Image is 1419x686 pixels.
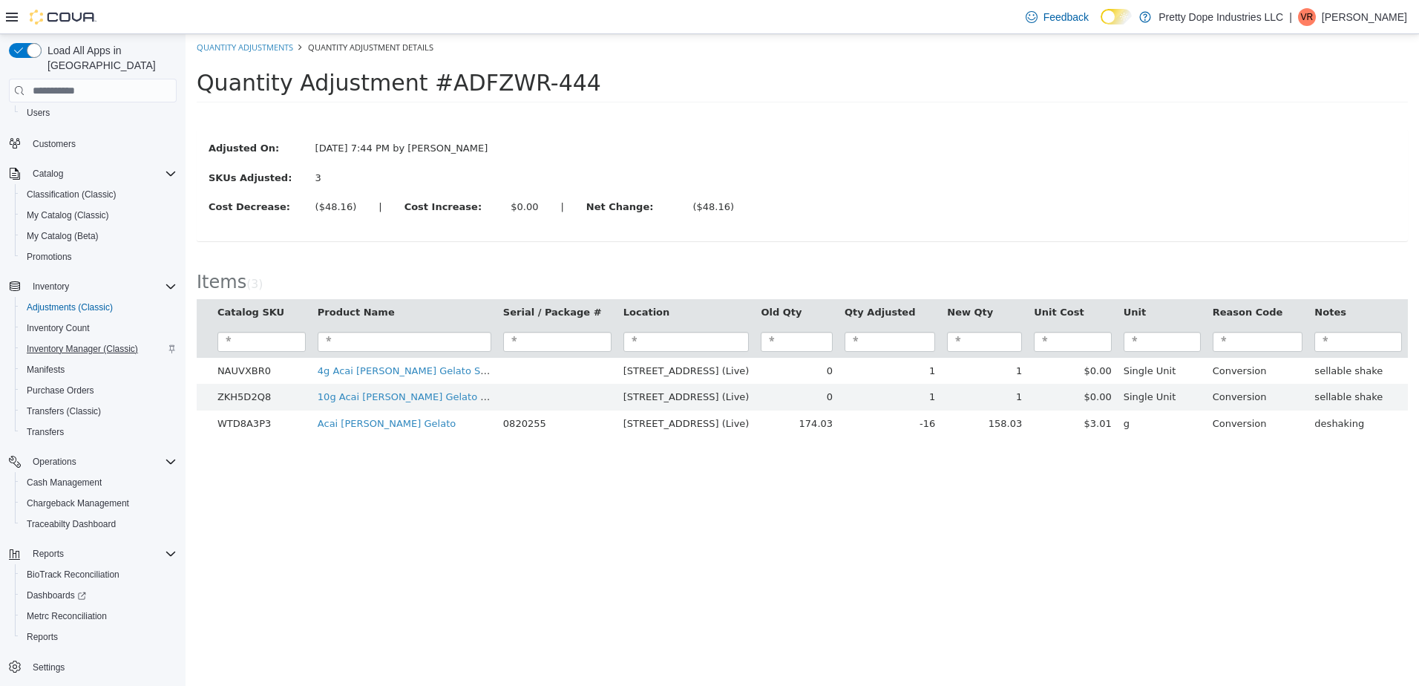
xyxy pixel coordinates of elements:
[21,319,177,337] span: Inventory Count
[15,339,183,359] button: Inventory Manager (Classic)
[21,515,122,533] a: Traceabilty Dashboard
[15,606,183,627] button: Metrc Reconciliation
[130,137,309,151] div: 3
[27,453,177,471] span: Operations
[1289,8,1292,26] p: |
[21,474,177,491] span: Cash Management
[21,248,177,266] span: Promotions
[1043,10,1089,24] span: Feedback
[318,271,419,286] button: Serial / Package #
[1123,376,1222,403] td: deshaking
[27,426,64,438] span: Transfers
[27,658,177,676] span: Settings
[33,661,65,673] span: Settings
[21,423,70,441] a: Transfers
[27,497,129,509] span: Chargeback Management
[27,165,69,183] button: Catalog
[21,186,122,203] a: Classification (Classic)
[27,364,65,376] span: Manifests
[11,238,61,258] span: Items
[42,43,177,73] span: Load All Apps in [GEOGRAPHIC_DATA]
[21,206,177,224] span: My Catalog (Classic)
[15,493,183,514] button: Chargeback Management
[15,318,183,339] button: Inventory Count
[21,494,135,512] a: Chargeback Management
[21,340,144,358] a: Inventory Manager (Classic)
[1129,271,1163,286] button: Notes
[15,184,183,205] button: Classification (Classic)
[182,166,207,180] label: |
[15,246,183,267] button: Promotions
[65,244,73,257] span: 3
[507,166,548,180] div: ($48.16)
[33,168,63,180] span: Catalog
[27,569,119,581] span: BioTrack Reconciliation
[27,385,94,396] span: Purchase Orders
[3,163,183,184] button: Catalog
[842,350,931,376] td: $0.00
[21,423,177,441] span: Transfers
[653,376,756,403] td: -16
[27,278,177,295] span: Inventory
[438,271,487,286] button: Location
[27,107,50,119] span: Users
[15,226,183,246] button: My Catalog (Beta)
[130,166,171,180] div: ($48.16)
[21,227,105,245] a: My Catalog (Beta)
[842,376,931,403] td: $3.01
[438,384,564,395] span: [STREET_ADDRESS] (Live)
[21,628,177,646] span: Reports
[33,281,69,293] span: Inventory
[756,376,842,403] td: 158.03
[61,244,77,257] small: ( )
[15,205,183,226] button: My Catalog (Classic)
[1027,271,1101,286] button: Reason Code
[122,7,248,19] span: Quantity Adjustment Details
[21,402,107,420] a: Transfers (Classic)
[27,610,107,622] span: Metrc Reconciliation
[21,361,177,379] span: Manifests
[3,132,183,154] button: Customers
[1301,8,1314,26] span: VR
[119,107,321,122] div: [DATE] 7:44 PM by [PERSON_NAME]
[390,166,497,180] label: Net Change:
[569,350,653,376] td: 0
[932,324,1021,350] td: Single Unit
[3,451,183,472] button: Operations
[21,566,177,584] span: BioTrack Reconciliation
[1159,8,1283,26] p: Pretty Dope Industries LLC
[15,585,183,606] a: Dashboards
[15,472,183,493] button: Cash Management
[21,104,56,122] a: Users
[21,566,125,584] a: BioTrack Reconciliation
[15,359,183,380] button: Manifests
[15,514,183,535] button: Traceabilty Dashboard
[27,230,99,242] span: My Catalog (Beta)
[27,209,109,221] span: My Catalog (Classic)
[325,166,353,180] div: $0.00
[33,548,64,560] span: Reports
[575,271,619,286] button: Old Qty
[842,324,931,350] td: $0.00
[1021,376,1124,403] td: Conversion
[132,357,324,368] a: 10g Acai [PERSON_NAME] Gelato Shake
[132,384,270,395] a: Acai [PERSON_NAME] Gelato
[27,134,177,152] span: Customers
[653,324,756,350] td: 1
[21,340,177,358] span: Inventory Manager (Classic)
[27,189,117,200] span: Classification (Classic)
[15,422,183,442] button: Transfers
[27,405,101,417] span: Transfers (Classic)
[1101,9,1132,24] input: Dark Mode
[21,361,71,379] a: Manifests
[1322,8,1407,26] p: [PERSON_NAME]
[21,319,96,337] a: Inventory Count
[26,324,126,350] td: NAUVXBR0
[312,376,432,403] td: 0820255
[21,227,177,245] span: My Catalog (Beta)
[21,607,113,625] a: Metrc Reconciliation
[21,298,119,316] a: Adjustments (Classic)
[27,518,116,530] span: Traceabilty Dashboard
[438,331,564,342] span: [STREET_ADDRESS] (Live)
